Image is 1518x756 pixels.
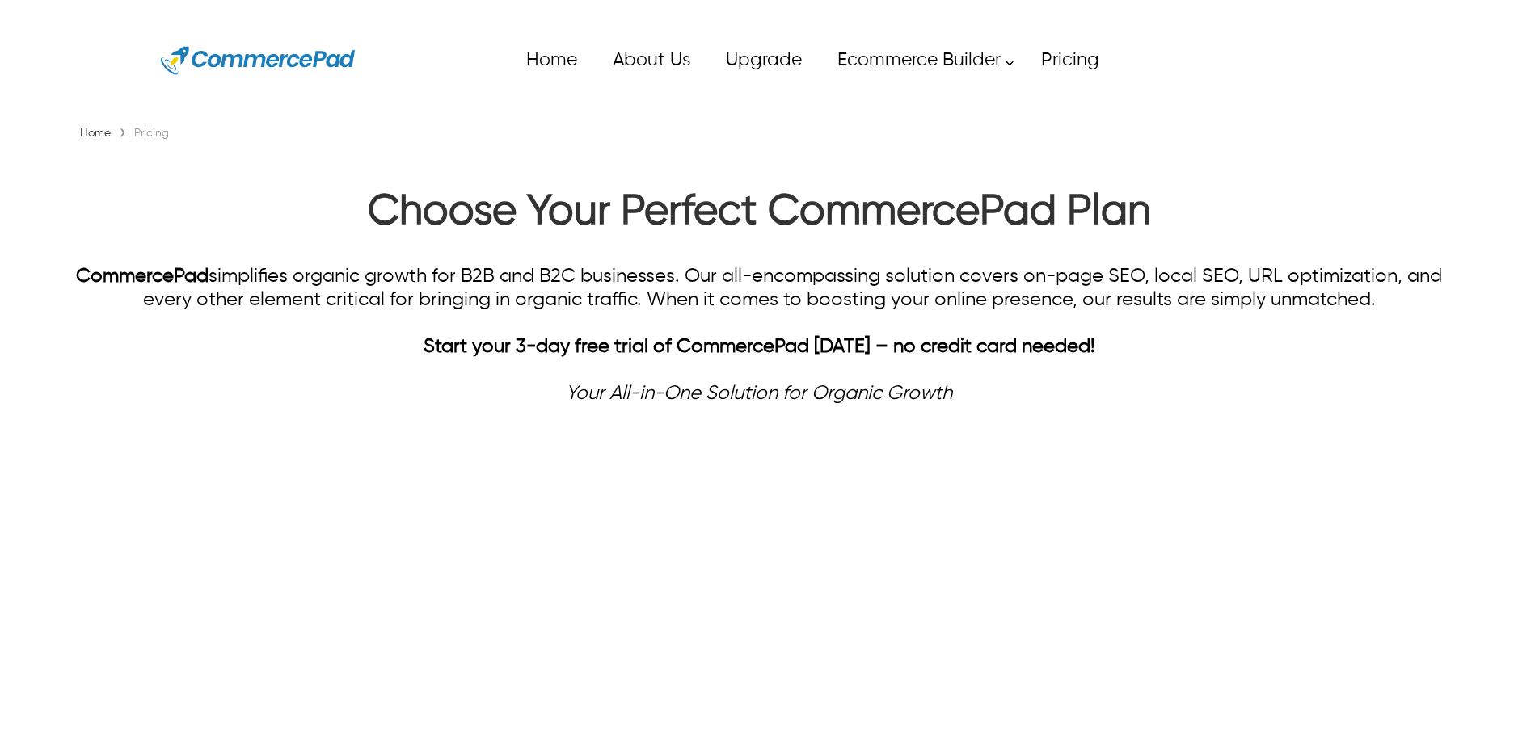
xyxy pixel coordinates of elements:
a: Upgrade [707,42,819,78]
h1: Choose Your Perfect CommercePad Plan [76,187,1442,246]
a: About Us [594,42,707,78]
a: Home [76,128,115,139]
img: Website Logo for Commerce Pad [161,24,355,97]
div: Pricing [130,125,173,141]
a: Pricing [1023,42,1116,78]
a: Website Logo for Commerce Pad [149,24,367,97]
a: Ecommerce Builder [819,42,1023,78]
span: › [119,122,126,145]
em: Your All-in-One Solution for Organic Growth [566,384,952,403]
a: CommercePad [76,267,209,286]
a: Home [508,42,594,78]
strong: Start your 3-day free trial of CommercePad [DATE] – no credit card needed! [424,337,1095,356]
div: simplifies organic growth for B2B and B2C businesses. Our all-encompassing solution covers on-pag... [76,265,1442,335]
